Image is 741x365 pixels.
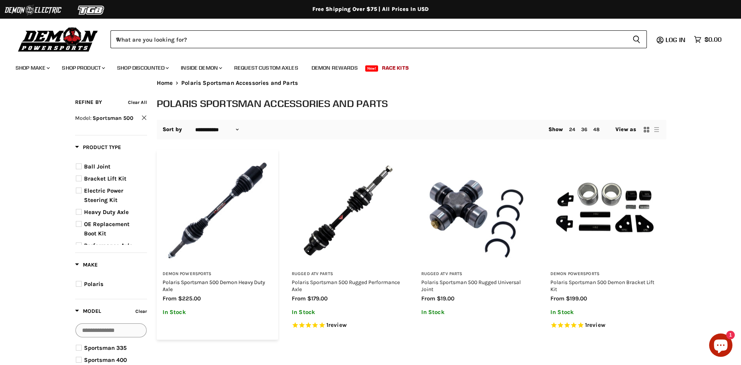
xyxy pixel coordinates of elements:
[62,3,121,18] img: TGB Logo 2
[84,209,129,216] span: Heavy Duty Axle
[421,295,435,302] span: from
[548,126,563,133] span: Show
[56,60,110,76] a: Shop Product
[376,60,415,76] a: Race Kits
[10,60,54,76] a: Shop Make
[110,30,626,48] input: When autocomplete results are available use up and down arrows to review and enter to select
[75,261,98,268] span: Make
[550,295,564,302] span: from
[84,175,126,182] span: Bracket Lift Kit
[84,187,123,204] span: Electric Power Steering Kit
[421,309,531,316] p: In Stock
[84,242,133,249] span: Performance Axle
[16,25,101,53] img: Demon Powersports
[75,307,101,317] button: Filter by Model
[615,126,636,133] span: View as
[4,3,62,18] img: Demon Electric Logo 2
[707,333,735,359] inbox-online-store-chat: Shopify online store chat
[75,115,91,121] span: Model:
[157,97,666,110] h1: Polaris Sportsman Accessories and Parts
[550,279,654,292] a: Polaris Sportsman 500 Demon Bracket Lift Kit
[550,156,660,266] img: Polaris Sportsman 500 Demon Bracket Lift Kit
[157,80,173,86] a: Home
[292,156,402,266] img: Polaris Sportsman 500 Rugged Performance Axle
[181,80,298,86] span: Polaris Sportsman Accessories and Parts
[326,321,347,328] span: 1 reviews
[60,6,682,13] div: Free Shipping Over $75 | All Prices In USD
[75,261,98,271] button: Filter by Make
[292,271,402,277] h3: Rugged ATV Parts
[178,295,201,302] span: $225.00
[666,36,685,44] span: Log in
[292,295,306,302] span: from
[292,309,402,316] p: In Stock
[437,295,454,302] span: $19.00
[585,321,605,328] span: 1 reviews
[128,98,147,107] button: Clear all filters
[133,307,147,318] button: Clear filter by Model
[569,126,575,132] a: 24
[566,295,587,302] span: $199.00
[662,36,690,43] a: Log in
[111,60,173,76] a: Shop Discounted
[292,321,402,330] span: Rated 5.0 out of 5 stars 1 reviews
[643,126,650,133] button: grid view
[75,144,121,153] button: Filter by Product Type
[228,60,304,76] a: Request Custom Axles
[328,321,347,328] span: review
[157,80,666,86] nav: Breadcrumbs
[157,120,666,139] nav: Collection utilities
[421,271,531,277] h3: Rugged ATV Parts
[75,99,102,105] span: Refine By
[163,156,273,266] img: Polaris Sportsman 500 Demon Heavy Duty Axle
[550,271,660,277] h3: Demon Powersports
[75,323,147,337] input: Search Options
[10,57,720,76] ul: Main menu
[84,344,127,351] span: Sportsman 335
[550,309,660,316] p: In Stock
[581,126,587,132] a: 36
[365,65,378,72] span: New!
[704,36,722,43] span: $0.00
[307,295,328,302] span: $179.00
[75,144,121,151] span: Product Type
[93,115,133,121] span: Sportsman 500
[587,321,605,328] span: review
[421,156,531,266] img: Polaris Sportsman 500 Rugged Universal Joint
[306,60,364,76] a: Demon Rewards
[626,30,647,48] button: Search
[292,279,400,292] a: Polaris Sportsman 500 Rugged Performance Axle
[163,271,273,277] h3: Demon Powersports
[653,126,660,133] button: list view
[421,279,521,292] a: Polaris Sportsman 500 Rugged Universal Joint
[75,308,101,314] span: Model
[175,60,227,76] a: Inside Demon
[550,321,660,330] span: Rated 5.0 out of 5 stars 1 reviews
[84,163,110,170] span: Ball Joint
[84,281,103,288] span: Polaris
[163,295,177,302] span: from
[84,356,127,363] span: Sportsman 400
[84,221,130,237] span: OE Replacement Boot Kit
[75,114,147,124] button: Clear filter by Model Sportsman 500
[593,126,599,132] a: 48
[163,309,273,316] p: In Stock
[163,126,182,133] label: Sort by
[110,30,647,48] form: Product
[690,34,725,45] a: $0.00
[163,279,265,292] a: Polaris Sportsman 500 Demon Heavy Duty Axle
